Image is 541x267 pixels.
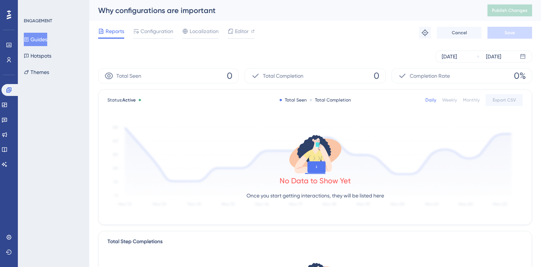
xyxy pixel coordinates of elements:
span: 0 [227,70,232,82]
span: 0 [374,70,379,82]
span: Configuration [141,27,173,36]
span: Export CSV [493,97,516,103]
p: Once you start getting interactions, they will be listed here [247,191,384,200]
div: Total Seen [280,97,307,103]
div: Daily [425,97,436,103]
span: Cancel [452,30,467,36]
span: Total Seen [116,71,141,80]
div: [DATE] [442,52,457,61]
button: Save [487,27,532,39]
span: Editor [235,27,249,36]
span: Save [505,30,515,36]
div: ENGAGEMENT [24,18,52,24]
div: Why configurations are important [98,5,469,16]
span: Publish Changes [492,7,528,13]
div: Total Step Completions [107,237,162,246]
div: Monthly [463,97,480,103]
span: 0% [514,70,526,82]
button: Hotspots [24,49,51,62]
button: Themes [24,65,49,79]
button: Publish Changes [487,4,532,16]
button: Export CSV [486,94,523,106]
div: Total Completion [310,97,351,103]
span: Status: [107,97,136,103]
span: Active [122,97,136,103]
div: Weekly [442,97,457,103]
span: Total Completion [263,71,303,80]
span: Completion Rate [410,71,450,80]
button: Guides [24,33,47,46]
div: [DATE] [486,52,501,61]
button: Cancel [437,27,482,39]
span: Reports [106,27,124,36]
div: No Data to Show Yet [280,176,351,186]
span: Localization [190,27,219,36]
